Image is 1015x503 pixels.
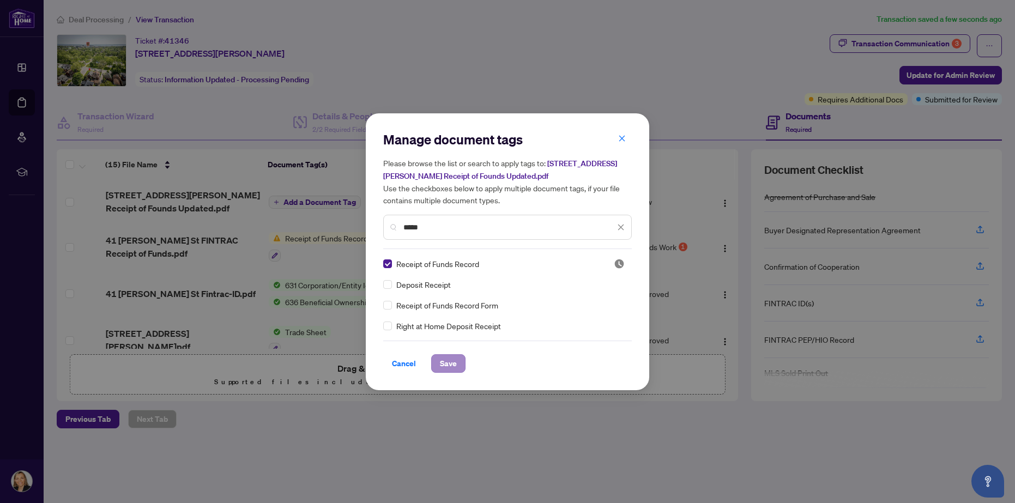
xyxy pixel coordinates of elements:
[383,157,632,206] h5: Please browse the list or search to apply tags to: Use the checkboxes below to apply multiple doc...
[440,355,457,372] span: Save
[383,159,617,181] span: [STREET_ADDRESS][PERSON_NAME] Receipt of Founds Updated.pdf
[396,278,451,290] span: Deposit Receipt
[392,355,416,372] span: Cancel
[971,465,1004,498] button: Open asap
[396,320,501,332] span: Right at Home Deposit Receipt
[617,223,625,231] span: close
[396,258,479,270] span: Receipt of Funds Record
[618,135,626,142] span: close
[614,258,625,269] span: Pending Review
[383,354,425,373] button: Cancel
[614,258,625,269] img: status
[383,131,632,148] h2: Manage document tags
[431,354,466,373] button: Save
[396,299,498,311] span: Receipt of Funds Record Form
